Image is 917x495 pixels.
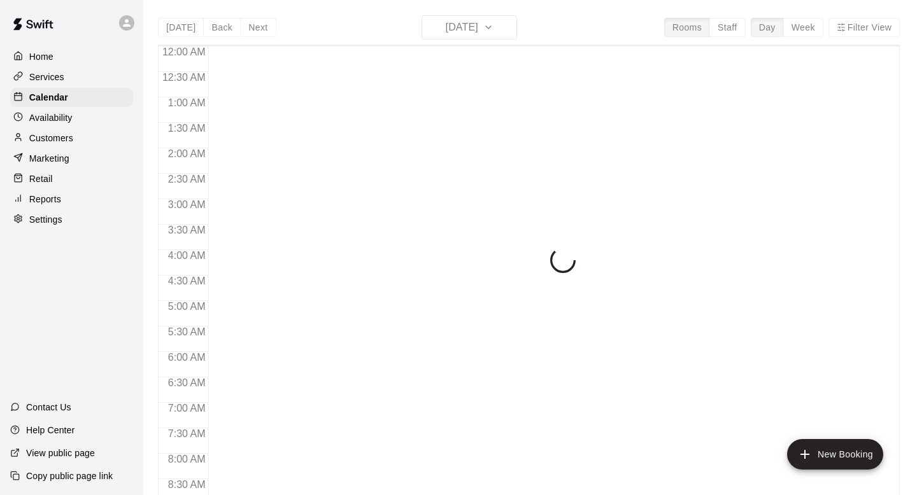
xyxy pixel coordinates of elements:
[165,428,209,439] span: 7:30 AM
[29,132,73,144] p: Customers
[165,148,209,159] span: 2:00 AM
[29,152,69,165] p: Marketing
[159,46,209,57] span: 12:00 AM
[10,88,133,107] a: Calendar
[165,123,209,134] span: 1:30 AM
[165,97,209,108] span: 1:00 AM
[165,174,209,185] span: 2:30 AM
[159,72,209,83] span: 12:30 AM
[10,169,133,188] a: Retail
[10,149,133,168] a: Marketing
[165,250,209,261] span: 4:00 AM
[26,424,75,436] p: Help Center
[10,67,133,87] a: Services
[26,401,71,414] p: Contact Us
[10,108,133,127] a: Availability
[26,447,95,459] p: View public page
[165,377,209,388] span: 6:30 AM
[165,454,209,464] span: 8:00 AM
[165,352,209,363] span: 6:00 AM
[10,129,133,148] a: Customers
[29,91,68,104] p: Calendar
[10,210,133,229] a: Settings
[165,199,209,210] span: 3:00 AM
[26,470,113,482] p: Copy public page link
[787,439,883,470] button: add
[165,326,209,337] span: 5:30 AM
[29,111,73,124] p: Availability
[10,47,133,66] a: Home
[165,403,209,414] span: 7:00 AM
[29,193,61,206] p: Reports
[165,225,209,235] span: 3:30 AM
[165,301,209,312] span: 5:00 AM
[10,190,133,209] a: Reports
[29,50,53,63] p: Home
[165,479,209,490] span: 8:30 AM
[29,172,53,185] p: Retail
[165,275,209,286] span: 4:30 AM
[29,71,64,83] p: Services
[29,213,62,226] p: Settings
